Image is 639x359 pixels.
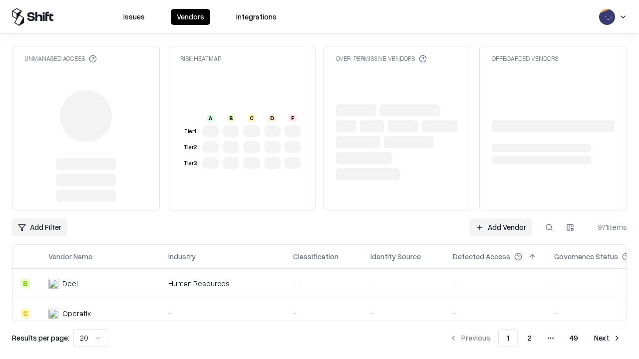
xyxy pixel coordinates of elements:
div: A [207,114,215,122]
div: Classification [293,251,338,262]
button: Vendors [171,9,210,25]
button: 2 [520,329,540,347]
div: Tier 2 [182,143,198,152]
div: Over-Permissive Vendors [336,54,427,63]
button: 49 [562,329,586,347]
button: Integrations [230,9,283,25]
div: F [289,114,297,122]
div: Detected Access [453,251,510,262]
div: - [453,278,538,289]
div: Vendor Name [48,251,92,262]
div: Operatix [62,308,91,319]
div: Identity Source [370,251,421,262]
div: - [370,308,437,319]
p: Results per page: [12,333,69,343]
div: - [293,278,354,289]
button: Issues [117,9,151,25]
div: Tier 1 [182,127,198,136]
div: - [370,278,437,289]
button: Add Filter [12,218,67,236]
div: Human Resources [168,278,277,289]
div: C [20,309,30,319]
div: D [268,114,276,122]
div: C [248,114,256,122]
div: - [293,308,354,319]
button: 1 [498,329,518,347]
div: Unmanaged Access [24,54,97,63]
div: Risk Heatmap [180,54,221,63]
a: Add Vendor [470,218,532,236]
img: Deel [48,279,58,289]
div: Offboarded Vendors [492,54,558,63]
div: Tier 3 [182,159,198,168]
button: Next [588,329,627,347]
div: B [227,114,235,122]
img: Operatix [48,309,58,319]
div: B [20,279,30,289]
div: Governance Status [554,251,618,262]
div: - [453,308,538,319]
div: - [168,308,277,319]
div: Deel [62,278,78,289]
div: 971 items [587,222,627,232]
nav: pagination [443,329,627,347]
div: Industry [168,251,196,262]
